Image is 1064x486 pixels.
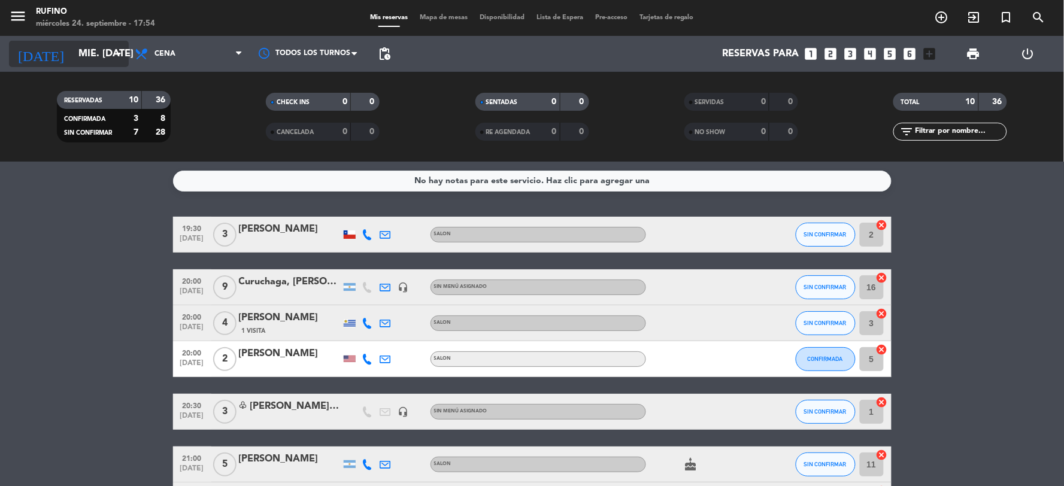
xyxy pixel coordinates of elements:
[804,46,819,62] i: looks_one
[808,356,843,362] span: CONFIRMADA
[876,219,888,231] i: cancel
[761,98,766,106] strong: 0
[364,14,414,21] span: Mis reservas
[377,47,392,61] span: pending_actions
[36,18,155,30] div: miércoles 24. septiembre - 17:54
[177,464,207,478] span: [DATE]
[213,452,237,476] span: 5
[486,129,531,135] span: RE AGENDADA
[9,41,72,67] i: [DATE]
[796,223,856,247] button: SIN CONFIRMAR
[177,359,207,373] span: [DATE]
[901,99,919,105] span: TOTAL
[434,232,451,236] span: SALON
[796,452,856,476] button: SIN CONFIRMAR
[177,323,207,337] span: [DATE]
[486,99,518,105] span: SENTADAS
[804,320,847,326] span: SIN CONFIRMAR
[156,128,168,136] strong: 28
[213,311,237,335] span: 4
[531,14,589,21] span: Lista de Espera
[902,46,918,62] i: looks_6
[177,309,207,323] span: 20:00
[177,221,207,235] span: 19:30
[434,284,487,289] span: Sin menú asignado
[154,50,175,58] span: Cena
[156,96,168,104] strong: 36
[414,174,650,188] div: No hay notas para este servicio. Haz clic para agregar una
[796,275,856,299] button: SIN CONFIRMAR
[213,400,237,424] span: 3
[804,461,847,467] span: SIN CONFIRMAR
[414,14,474,21] span: Mapa de mesas
[876,344,888,356] i: cancel
[993,98,1005,106] strong: 36
[695,129,726,135] span: NO SHOW
[804,284,847,290] span: SIN CONFIRMAR
[999,10,1014,25] i: turned_in_not
[935,10,949,25] i: add_circle_outline
[134,128,138,136] strong: 7
[277,99,310,105] span: CHECK INS
[883,46,898,62] i: looks_5
[843,46,859,62] i: looks_3
[633,14,700,21] span: Tarjetas de regalo
[342,127,347,136] strong: 0
[64,116,105,122] span: CONFIRMADA
[966,98,975,106] strong: 10
[863,46,878,62] i: looks_4
[796,347,856,371] button: CONFIRMADA
[434,461,451,466] span: SALON
[552,127,557,136] strong: 0
[823,46,839,62] i: looks_two
[398,406,409,417] i: headset_mic
[1001,36,1055,72] div: LOG OUT
[434,320,451,325] span: SALON
[239,346,341,362] div: [PERSON_NAME]
[876,308,888,320] i: cancel
[64,98,102,104] span: RESERVADAS
[213,347,237,371] span: 2
[761,127,766,136] strong: 0
[239,310,341,326] div: [PERSON_NAME]
[177,287,207,301] span: [DATE]
[64,130,112,136] span: SIN CONFIRMAR
[177,235,207,248] span: [DATE]
[398,282,409,293] i: headset_mic
[1032,10,1046,25] i: search
[579,98,586,106] strong: 0
[876,396,888,408] i: cancel
[474,14,531,21] span: Disponibilidad
[967,10,981,25] i: exit_to_app
[723,48,799,60] span: Reservas para
[876,449,888,461] i: cancel
[177,398,207,412] span: 20:30
[788,98,795,106] strong: 0
[36,6,155,18] div: Rufino
[242,326,266,336] span: 1 Visita
[239,221,341,237] div: [PERSON_NAME]
[434,356,451,361] span: SALON
[899,124,914,139] i: filter_list
[177,451,207,464] span: 21:00
[129,96,138,104] strong: 10
[239,274,341,290] div: Curuchaga, [PERSON_NAME] (abonaron seña de $10.000)
[966,47,980,61] span: print
[804,231,847,238] span: SIN CONFIRMAR
[160,114,168,123] strong: 8
[922,46,938,62] i: add_box
[213,275,237,299] span: 9
[589,14,633,21] span: Pre-acceso
[695,99,725,105] span: SERVIDAS
[552,98,557,106] strong: 0
[788,127,795,136] strong: 0
[177,274,207,287] span: 20:00
[914,125,1007,138] input: Filtrar por nombre...
[370,127,377,136] strong: 0
[239,451,341,467] div: [PERSON_NAME]
[239,399,341,414] div: ♧ [PERSON_NAME] (Food In Ba) 100% OFF influencers foodies
[342,98,347,106] strong: 0
[177,345,207,359] span: 20:00
[1020,47,1035,61] i: power_settings_new
[9,7,27,29] button: menu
